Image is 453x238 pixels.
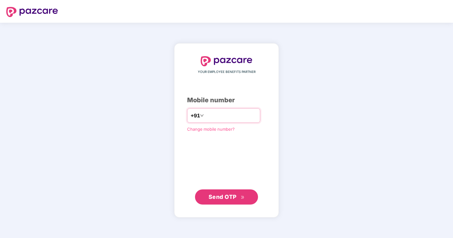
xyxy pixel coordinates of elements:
[187,127,235,132] a: Change mobile number?
[6,7,58,17] img: logo
[209,193,237,200] span: Send OTP
[241,195,245,199] span: double-right
[191,112,200,120] span: +91
[187,95,266,105] div: Mobile number
[200,114,204,117] span: down
[195,189,258,205] button: Send OTPdouble-right
[201,56,252,66] img: logo
[198,69,255,74] span: YOUR EMPLOYEE BENEFITS PARTNER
